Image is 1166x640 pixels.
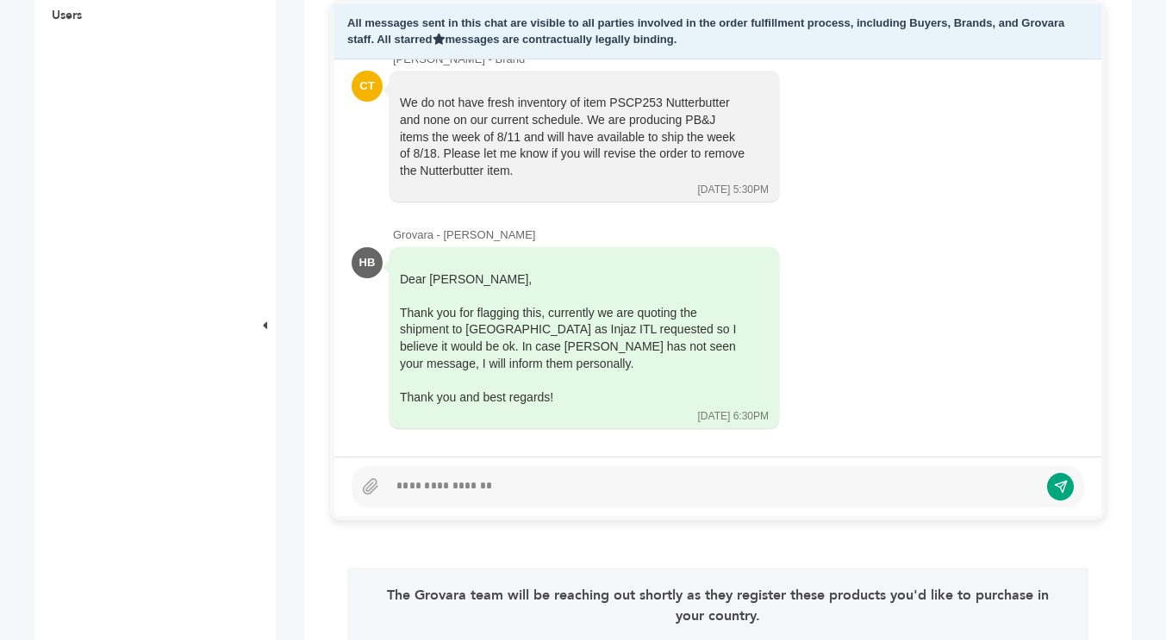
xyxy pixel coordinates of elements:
div: Thank you for flagging this, currently we are quoting the shipment to [GEOGRAPHIC_DATA] as Injaz ... [400,305,745,372]
div: [DATE] 6:30PM [698,409,769,424]
div: CT [352,71,383,102]
div: We do not have fresh inventory of item PSCP253 Nutterbutter and none on our current schedule. We ... [400,95,745,179]
p: The Grovara team will be reaching out shortly as they register these products you'd like to purch... [377,585,1058,626]
a: Users [52,7,82,23]
div: All messages sent in this chat are visible to all parties involved in the order fulfillment proce... [334,4,1101,59]
div: HB [352,247,383,278]
div: [PERSON_NAME] - Brand [393,52,1084,67]
div: Grovara - [PERSON_NAME] [393,227,1084,243]
div: [DATE] 5:30PM [698,183,769,197]
div: Dear [PERSON_NAME], [400,271,745,407]
div: Thank you and best regards! [400,389,745,407]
